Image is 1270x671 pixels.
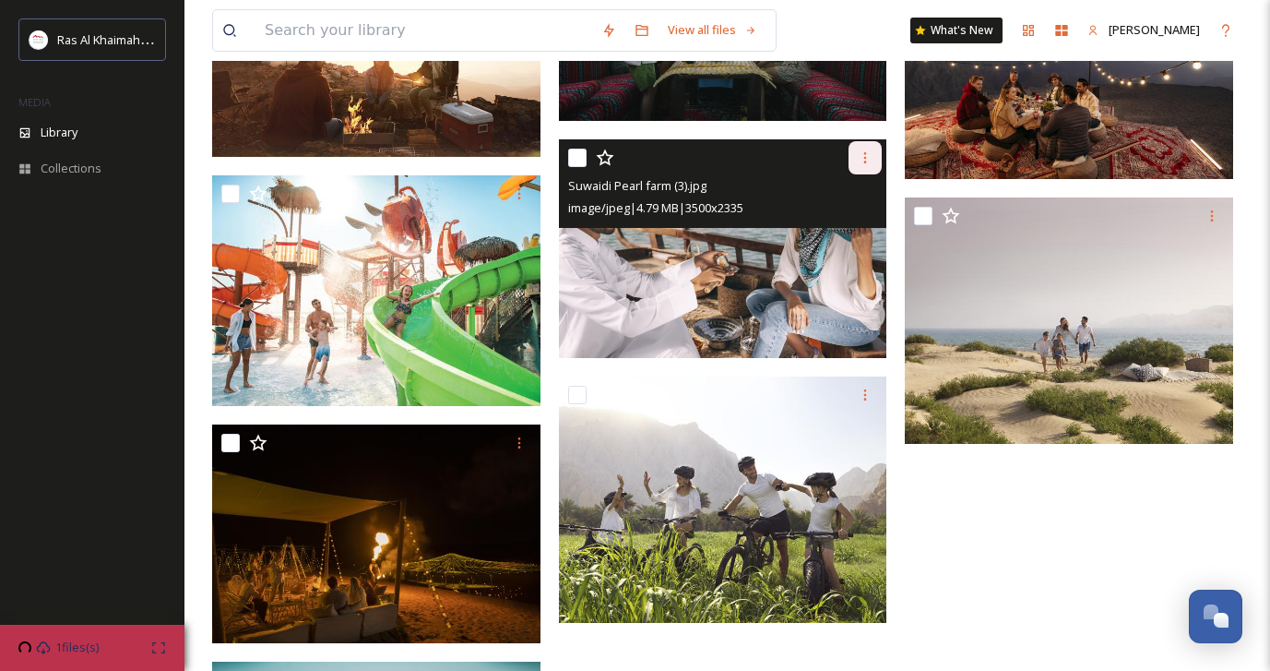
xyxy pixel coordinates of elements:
[212,175,540,405] img: Water Park.jpg
[41,160,101,177] span: Collections
[18,95,51,109] span: MEDIA
[212,425,540,644] img: Sonara Camp RAK.jpg
[1109,21,1200,38] span: [PERSON_NAME]
[659,12,766,48] a: View all files
[559,377,887,623] img: RAK Mountain Biking RAK.jpg
[568,177,706,194] span: Suwaidi Pearl farm (3).jpg
[255,10,592,51] input: Search your library
[905,198,1233,444] img: RAK Family Beach Mountain View.tif
[41,124,77,141] span: Library
[1078,12,1209,48] a: [PERSON_NAME]
[910,18,1003,43] a: What's New
[1189,590,1242,643] button: Open Chat
[559,139,887,359] img: Suwaidi Pearl farm (3).jpg
[568,199,743,216] span: image/jpeg | 4.79 MB | 3500 x 2335
[57,30,318,48] span: Ras Al Khaimah Tourism Development Authority
[55,639,99,656] span: 1 files(s)
[30,30,48,49] img: Logo_RAKTDA_RGB-01.png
